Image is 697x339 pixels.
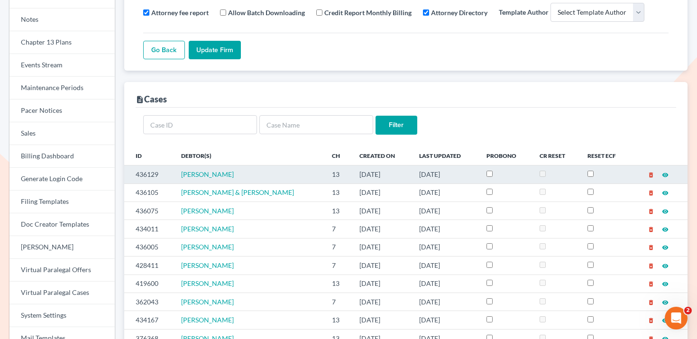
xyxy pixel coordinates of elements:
td: [DATE] [412,293,479,311]
input: Filter [376,116,417,135]
i: visibility [662,281,669,287]
i: delete_forever [648,208,654,215]
a: Virtual Paralegal Cases [9,282,115,304]
td: 434167 [124,311,174,329]
td: 7 [324,257,352,275]
a: Events Stream [9,54,115,77]
td: [DATE] [352,293,412,311]
td: 7 [324,238,352,256]
a: [PERSON_NAME] [181,243,234,251]
i: visibility [662,208,669,215]
div: Cases [136,93,167,105]
td: [DATE] [352,202,412,220]
i: visibility [662,226,669,233]
td: [DATE] [352,183,412,202]
th: Last Updated [412,146,479,165]
label: Credit Report Monthly Billing [324,8,412,18]
th: ProBono [479,146,532,165]
i: delete_forever [648,172,654,178]
td: 13 [324,183,352,202]
label: Template Author [499,7,549,17]
th: Ch [324,146,352,165]
a: [PERSON_NAME] [9,236,115,259]
a: Billing Dashboard [9,145,115,168]
label: Attorney Directory [431,8,487,18]
a: visibility [662,188,669,196]
td: 7 [324,220,352,238]
td: [DATE] [352,275,412,293]
i: description [136,95,144,104]
i: visibility [662,190,669,196]
i: delete_forever [648,226,654,233]
td: [DATE] [412,275,479,293]
input: Case ID [143,115,257,134]
td: [DATE] [352,165,412,183]
a: System Settings [9,304,115,327]
i: delete_forever [648,190,654,196]
td: 428411 [124,257,174,275]
a: Sales [9,122,115,145]
td: [DATE] [412,257,479,275]
i: visibility [662,244,669,251]
td: [DATE] [352,311,412,329]
i: visibility [662,317,669,324]
td: [DATE] [412,202,479,220]
a: [PERSON_NAME] [181,170,234,178]
span: 2 [684,307,692,314]
i: visibility [662,172,669,178]
i: visibility [662,263,669,269]
td: 362043 [124,293,174,311]
a: visibility [662,207,669,215]
a: visibility [662,243,669,251]
iframe: Intercom live chat [665,307,688,330]
th: Created On [352,146,412,165]
a: [PERSON_NAME] [181,225,234,233]
a: visibility [662,279,669,287]
a: delete_forever [648,207,654,215]
a: [PERSON_NAME] [181,261,234,269]
td: [DATE] [352,257,412,275]
td: 13 [324,275,352,293]
td: 436075 [124,202,174,220]
a: [PERSON_NAME] [181,207,234,215]
th: CR Reset [532,146,580,165]
i: delete_forever [648,244,654,251]
a: Chapter 13 Plans [9,31,115,54]
i: delete_forever [648,281,654,287]
a: visibility [662,225,669,233]
a: delete_forever [648,170,654,178]
td: 436005 [124,238,174,256]
a: delete_forever [648,298,654,306]
a: delete_forever [648,261,654,269]
a: [PERSON_NAME] & [PERSON_NAME] [181,188,294,196]
a: delete_forever [648,243,654,251]
i: delete_forever [648,299,654,306]
th: Debtor(s) [174,146,325,165]
td: [DATE] [412,238,479,256]
i: delete_forever [648,263,654,269]
a: [PERSON_NAME] [181,298,234,306]
a: visibility [662,170,669,178]
a: delete_forever [648,188,654,196]
i: visibility [662,299,669,306]
a: delete_forever [648,279,654,287]
td: [DATE] [352,220,412,238]
a: [PERSON_NAME] [181,316,234,324]
a: delete_forever [648,316,654,324]
input: Update Firm [189,41,241,60]
a: visibility [662,298,669,306]
td: 419600 [124,275,174,293]
a: [PERSON_NAME] [181,279,234,287]
td: [DATE] [412,165,479,183]
a: Maintenance Periods [9,77,115,100]
a: Generate Login Code [9,168,115,191]
input: Case Name [259,115,373,134]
